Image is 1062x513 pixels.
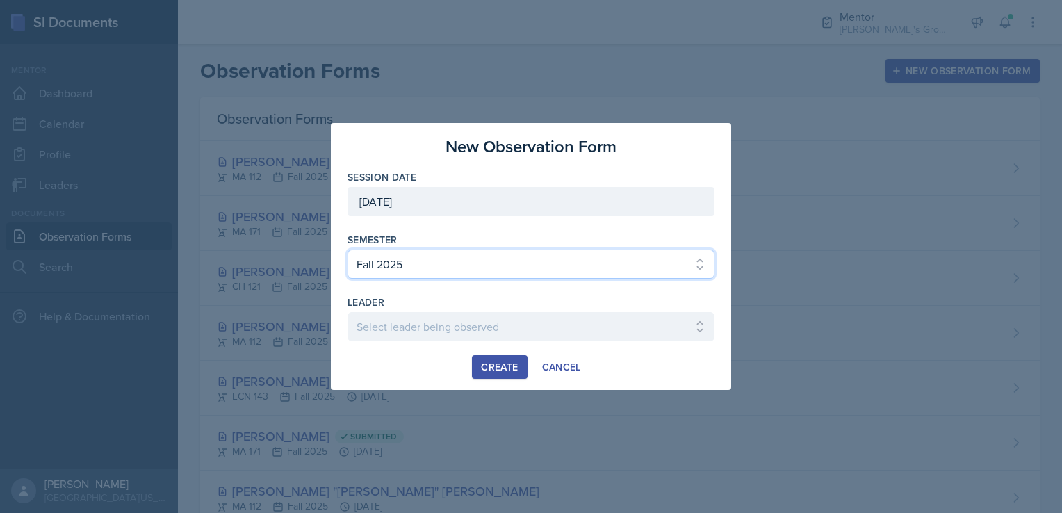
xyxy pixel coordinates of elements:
div: Cancel [542,361,581,373]
button: Create [472,355,527,379]
h3: New Observation Form [446,134,616,159]
label: Semester [348,233,398,247]
label: leader [348,295,384,309]
button: Cancel [533,355,590,379]
div: Create [481,361,518,373]
label: Session Date [348,170,416,184]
